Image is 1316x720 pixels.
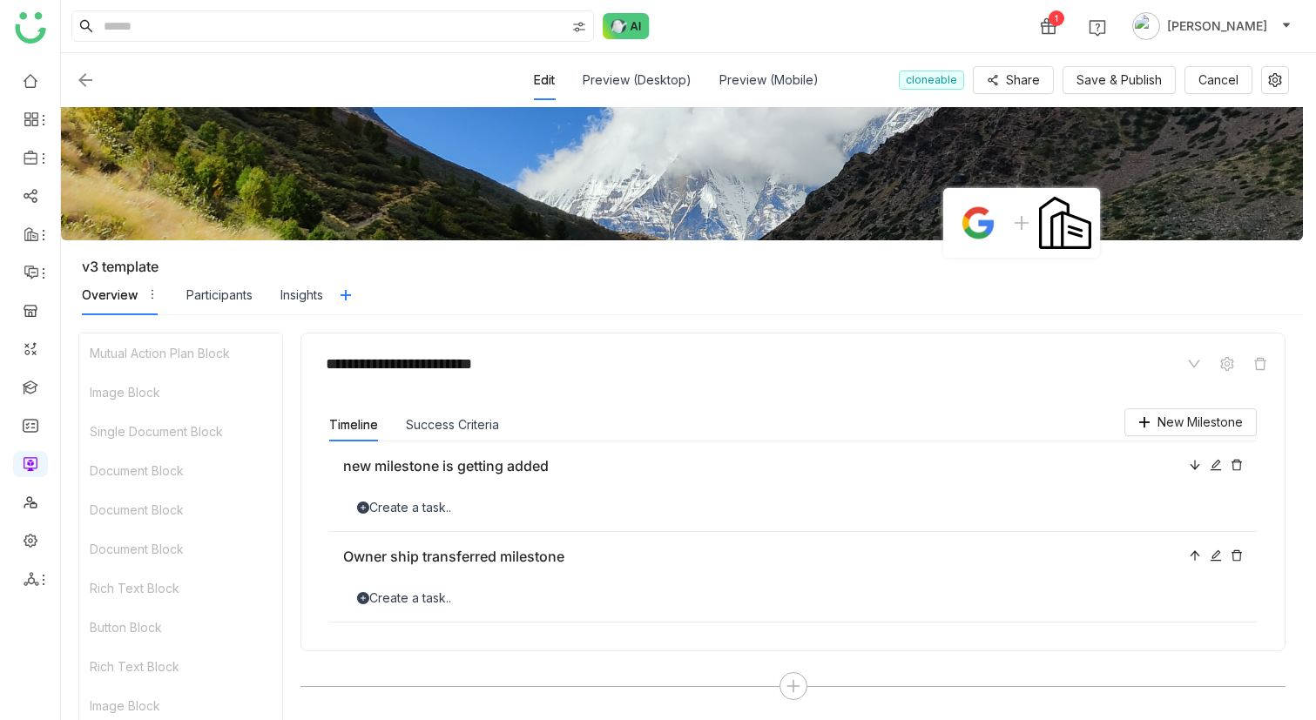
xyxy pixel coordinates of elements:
[15,12,46,44] img: logo
[719,60,819,100] div: Preview (Mobile)
[1157,413,1243,432] span: New Milestone
[1184,66,1252,94] button: Cancel
[1124,408,1257,436] button: New Milestone
[343,455,1180,477] div: new milestone is getting added
[343,498,1243,517] div: Create a task..
[343,546,1180,568] div: Owner ship transferred milestone
[329,415,378,434] button: Timeline
[1049,10,1064,26] div: 1
[1076,71,1162,90] span: Save & Publish
[82,286,138,305] div: Overview
[1063,66,1176,94] button: Save & Publish
[1132,12,1160,40] img: avatar
[534,60,555,100] div: Edit
[280,286,323,305] div: Insights
[1006,71,1040,90] span: Share
[572,20,586,34] img: search-type.svg
[79,333,282,373] div: Mutual Action Plan Block
[82,258,1303,275] div: v3 template
[79,451,282,490] div: Document Block
[75,70,96,91] img: back.svg
[1198,71,1238,90] span: Cancel
[79,412,282,451] div: Single Document Block
[79,569,282,608] div: Rich Text Block
[79,373,282,412] div: Image Block
[1089,19,1106,37] img: help.svg
[973,66,1054,94] button: Share
[343,589,1243,608] div: Create a task..
[406,415,499,434] button: Success Criteria
[899,71,964,90] nz-tag: cloneable
[79,647,282,686] div: Rich Text Block
[583,60,692,100] div: Preview (Desktop)
[1167,17,1267,36] span: [PERSON_NAME]
[1129,12,1295,40] button: [PERSON_NAME]
[186,286,253,305] div: Participants
[603,13,650,39] img: ask-buddy-normal.svg
[79,490,282,529] div: Document Block
[79,608,282,647] div: Button Block
[79,529,282,569] div: Document Block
